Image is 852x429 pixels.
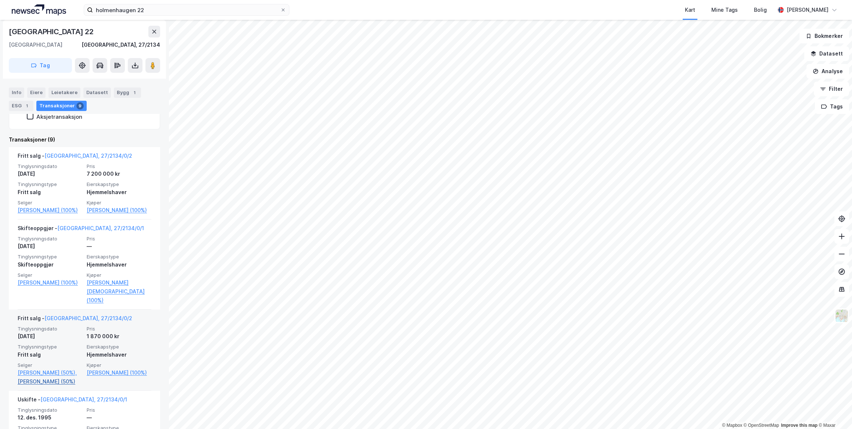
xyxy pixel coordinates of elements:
[9,101,33,111] div: ESG
[12,4,66,15] img: logo.a4113a55bc3d86da70a041830d287a7e.svg
[87,188,151,197] div: Hjemmelshaver
[18,181,82,187] span: Tinglysningstype
[815,394,852,429] div: Kontrollprogram for chat
[18,314,132,326] div: Fritt salg -
[806,64,849,79] button: Analyse
[744,423,779,428] a: OpenStreetMap
[18,326,82,332] span: Tinglysningsdato
[835,309,849,323] img: Z
[722,423,742,428] a: Mapbox
[87,272,151,278] span: Kjøper
[18,278,82,287] a: [PERSON_NAME] (100%)
[131,89,138,96] div: 1
[87,200,151,206] span: Kjøper
[18,169,82,178] div: [DATE]
[685,6,695,14] div: Kart
[787,6,828,14] div: [PERSON_NAME]
[18,163,82,169] span: Tinglysningsdato
[799,29,849,43] button: Bokmerker
[87,326,151,332] span: Pris
[18,206,82,215] a: [PERSON_NAME] (100%)
[18,200,82,206] span: Selger
[9,26,95,37] div: [GEOGRAPHIC_DATA] 22
[18,368,82,377] a: [PERSON_NAME] (50%),
[87,407,151,413] span: Pris
[87,350,151,359] div: Hjemmelshaver
[76,102,84,110] div: 9
[40,396,127,403] a: [GEOGRAPHIC_DATA], 27/2134/0/1
[18,377,82,386] a: [PERSON_NAME] (50%)
[23,102,30,110] div: 1
[87,236,151,242] span: Pris
[36,113,82,120] div: Aksjetransaksjon
[18,254,82,260] span: Tinglysningstype
[804,46,849,61] button: Datasett
[44,153,132,159] a: [GEOGRAPHIC_DATA], 27/2134/0/2
[44,315,132,321] a: [GEOGRAPHIC_DATA], 27/2134/0/2
[87,254,151,260] span: Eierskapstype
[87,362,151,368] span: Kjøper
[57,225,144,231] a: [GEOGRAPHIC_DATA], 27/2134/0/1
[87,206,151,215] a: [PERSON_NAME] (100%)
[87,242,151,251] div: —
[87,344,151,350] span: Eierskapstype
[18,272,82,278] span: Selger
[18,332,82,341] div: [DATE]
[781,423,817,428] a: Improve this map
[87,278,151,305] a: [PERSON_NAME][DEMOGRAPHIC_DATA] (100%)
[18,344,82,350] span: Tinglysningstype
[18,350,82,359] div: Fritt salg
[48,87,80,98] div: Leietakere
[87,413,151,422] div: —
[18,395,127,407] div: Uskifte -
[18,242,82,251] div: [DATE]
[9,40,62,49] div: [GEOGRAPHIC_DATA]
[711,6,738,14] div: Mine Tags
[87,181,151,187] span: Eierskapstype
[18,260,82,269] div: Skifteoppgjør
[754,6,767,14] div: Bolig
[9,87,24,98] div: Info
[83,87,111,98] div: Datasett
[18,407,82,413] span: Tinglysningsdato
[87,169,151,178] div: 7 200 000 kr
[82,40,160,49] div: [GEOGRAPHIC_DATA], 27/2134
[27,87,46,98] div: Eiere
[18,413,82,422] div: 12. des. 1995
[9,135,160,144] div: Transaksjoner (9)
[114,87,141,98] div: Bygg
[18,224,144,236] div: Skifteoppgjør -
[814,82,849,96] button: Filter
[36,101,87,111] div: Transaksjoner
[18,188,82,197] div: Fritt salg
[93,4,280,15] input: Søk på adresse, matrikkel, gårdeiere, leietakere eller personer
[9,58,72,73] button: Tag
[87,332,151,341] div: 1 870 000 kr
[87,368,151,377] a: [PERSON_NAME] (100%)
[815,394,852,429] iframe: Chat Widget
[815,99,849,114] button: Tags
[18,236,82,242] span: Tinglysningsdato
[87,163,151,169] span: Pris
[18,151,132,163] div: Fritt salg -
[18,362,82,368] span: Selger
[87,260,151,269] div: Hjemmelshaver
